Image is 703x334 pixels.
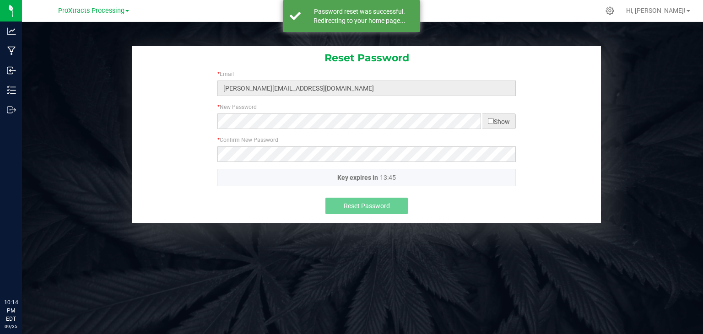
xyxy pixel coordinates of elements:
[217,70,234,78] label: Email
[58,7,124,15] span: ProXtracts Processing
[132,46,601,70] div: Reset Password
[604,6,616,15] div: Manage settings
[217,136,278,144] label: Confirm New Password
[7,105,16,114] inline-svg: Outbound
[217,103,257,111] label: New Password
[7,27,16,36] inline-svg: Analytics
[380,174,396,181] span: 13:45
[4,298,18,323] p: 10:14 PM EDT
[7,86,16,95] inline-svg: Inventory
[7,46,16,55] inline-svg: Manufacturing
[306,7,413,25] div: Password reset was successful. Redirecting to your home page...
[325,198,408,214] button: Reset Password
[344,202,390,210] span: Reset Password
[7,66,16,75] inline-svg: Inbound
[482,113,516,129] span: Show
[4,323,18,330] p: 09/25
[217,169,516,186] p: Key expires in
[626,7,686,14] span: Hi, [PERSON_NAME]!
